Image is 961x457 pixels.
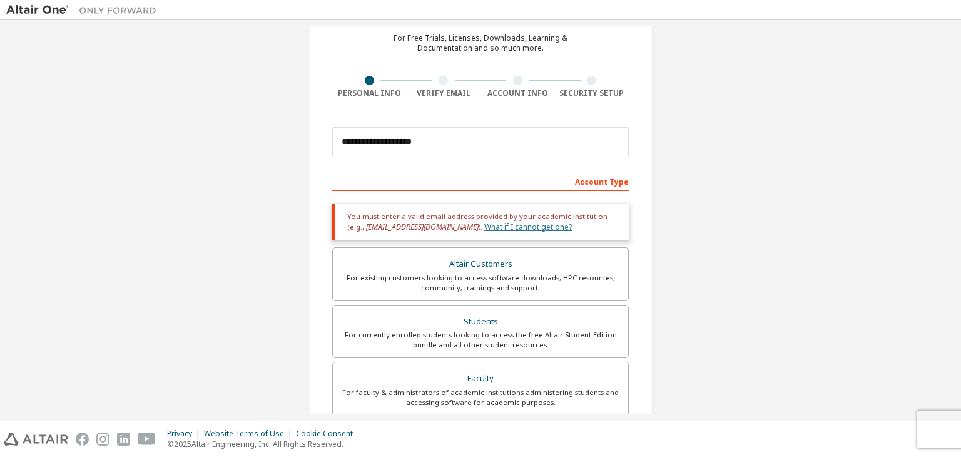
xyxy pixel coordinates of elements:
[138,433,156,446] img: youtube.svg
[340,273,621,293] div: For existing customers looking to access software downloads, HPC resources, community, trainings ...
[6,4,163,16] img: Altair One
[340,313,621,331] div: Students
[167,429,204,439] div: Privacy
[167,439,360,449] p: © 2025 Altair Engineering, Inc. All Rights Reserved.
[332,88,407,98] div: Personal Info
[332,204,629,240] div: You must enter a valid email address provided by your academic institution (e.g., ).
[204,429,296,439] div: Website Terms of Use
[96,433,109,446] img: instagram.svg
[340,330,621,350] div: For currently enrolled students looking to access the free Altair Student Edition bundle and all ...
[76,433,89,446] img: facebook.svg
[555,88,629,98] div: Security Setup
[117,433,130,446] img: linkedin.svg
[296,429,360,439] div: Cookie Consent
[340,370,621,388] div: Faculty
[4,433,68,446] img: altair_logo.svg
[366,222,479,232] span: [EMAIL_ADDRESS][DOMAIN_NAME]
[340,255,621,273] div: Altair Customers
[480,88,555,98] div: Account Info
[407,88,481,98] div: Verify Email
[332,171,629,191] div: Account Type
[394,33,567,53] div: For Free Trials, Licenses, Downloads, Learning & Documentation and so much more.
[484,222,572,232] a: What if I cannot get one?
[340,388,621,408] div: For faculty & administrators of academic institutions administering students and accessing softwa...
